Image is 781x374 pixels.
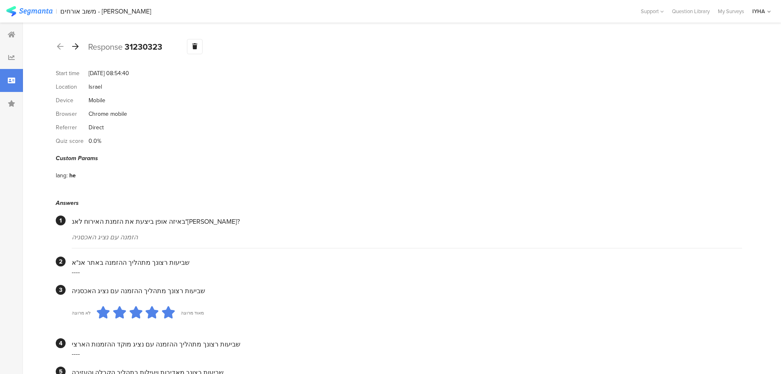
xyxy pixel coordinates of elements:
[72,349,742,358] div: ----
[89,137,101,145] div: 0.0%
[60,7,151,15] div: משוב אורחים - [PERSON_NAME]
[56,199,742,207] div: Answers
[56,69,89,78] div: Start time
[56,171,69,180] div: lang:
[89,110,127,118] div: Chrome mobile
[89,83,102,91] div: Israel
[641,5,664,18] div: Support
[6,6,52,16] img: segmanta logo
[72,217,742,226] div: באיזה אופן ביצעת את הזמנת האירוח לאנ"[PERSON_NAME]?
[89,123,104,132] div: Direct
[72,232,742,242] div: הזמנה עם נציג האכסניה
[56,123,89,132] div: Referrer
[88,41,123,53] span: Response
[56,7,57,16] div: |
[668,7,714,15] a: Question Library
[69,171,76,180] div: he
[72,267,742,277] div: ----
[72,286,742,296] div: שביעות רצונך מתהליך ההזמנה עם נציג האכסניה
[56,257,66,266] div: 2
[72,340,742,349] div: שביעות רצונך מתהליך ההזמנה עם נציג מוקד ההזמנות הארצי
[56,216,66,225] div: 1
[56,110,89,118] div: Browser
[72,310,91,316] div: לא מרוצה
[752,7,765,15] div: IYHA
[89,69,129,78] div: [DATE] 08:54:40
[72,258,742,267] div: שביעות רצונך מתהליך ההזמנה באתר אנ"א
[56,137,89,145] div: Quiz score
[714,7,748,15] a: My Surveys
[181,310,204,316] div: מאוד מרוצה
[89,96,105,105] div: Mobile
[56,285,66,295] div: 3
[56,96,89,105] div: Device
[56,83,89,91] div: Location
[56,338,66,348] div: 4
[56,154,742,163] div: Custom Params
[125,41,162,53] b: 31230323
